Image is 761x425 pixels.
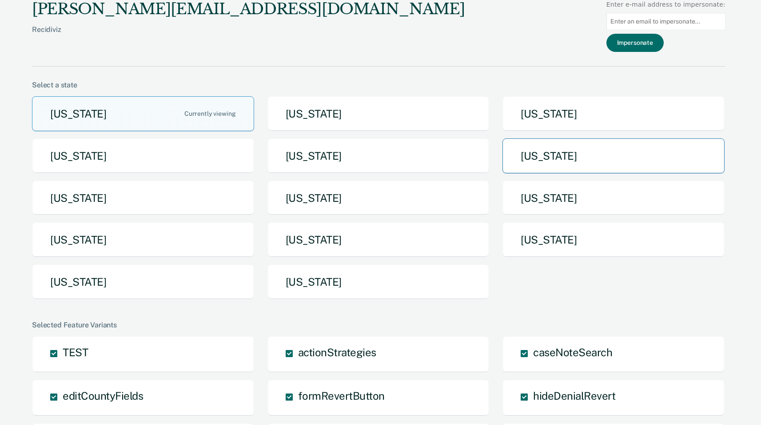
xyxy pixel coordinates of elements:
[32,181,254,216] button: [US_STATE]
[502,222,725,257] button: [US_STATE]
[63,346,88,358] span: TEST
[533,390,615,402] span: hideDenialRevert
[267,181,490,216] button: [US_STATE]
[32,81,725,89] div: Select a state
[32,25,465,48] div: Recidiviz
[32,222,254,257] button: [US_STATE]
[502,138,725,173] button: [US_STATE]
[267,138,490,173] button: [US_STATE]
[32,321,725,329] div: Selected Feature Variants
[533,346,612,358] span: caseNoteSearch
[606,13,725,30] input: Enter an email to impersonate...
[63,390,143,402] span: editCountyFields
[502,181,725,216] button: [US_STATE]
[298,346,376,358] span: actionStrategies
[298,390,385,402] span: formRevertButton
[267,222,490,257] button: [US_STATE]
[267,264,490,299] button: [US_STATE]
[32,264,254,299] button: [US_STATE]
[267,96,490,131] button: [US_STATE]
[32,138,254,173] button: [US_STATE]
[502,96,725,131] button: [US_STATE]
[32,96,254,131] button: [US_STATE]
[606,34,664,52] button: Impersonate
